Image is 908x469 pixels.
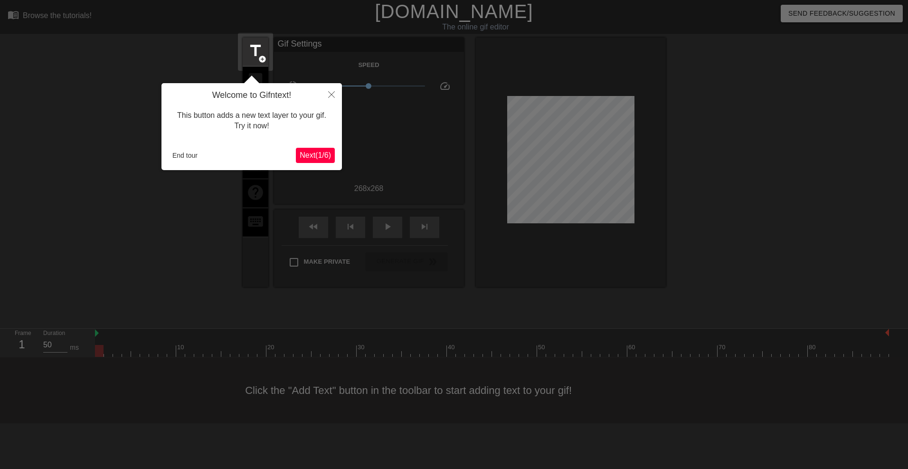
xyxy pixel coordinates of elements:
[296,148,335,163] button: Next
[300,151,331,159] span: Next ( 1 / 6 )
[169,90,335,101] h4: Welcome to Gifntext!
[169,101,335,141] div: This button adds a new text layer to your gif. Try it now!
[169,148,201,163] button: End tour
[321,83,342,105] button: Close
